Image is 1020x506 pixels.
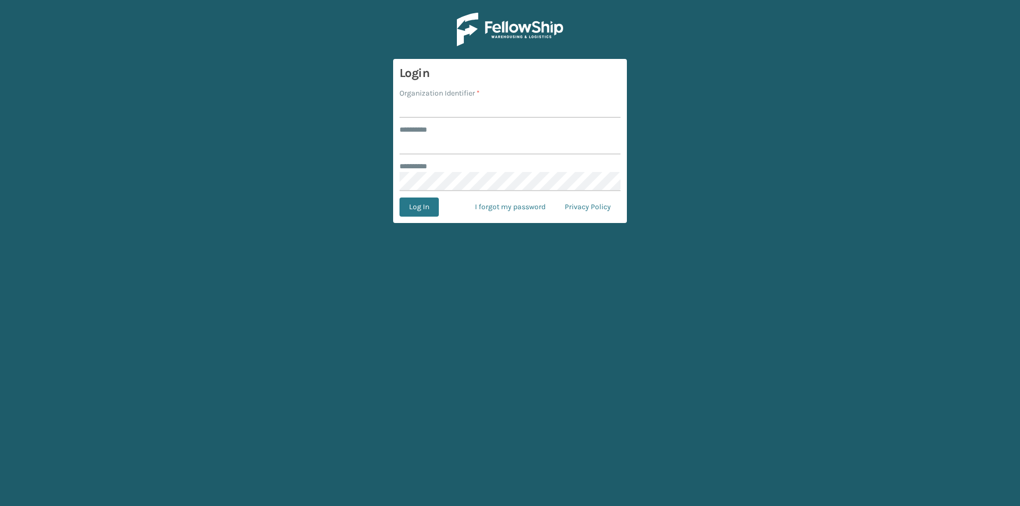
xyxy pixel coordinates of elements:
label: Organization Identifier [399,88,480,99]
a: I forgot my password [465,198,555,217]
h3: Login [399,65,620,81]
a: Privacy Policy [555,198,620,217]
button: Log In [399,198,439,217]
img: Logo [457,13,563,46]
